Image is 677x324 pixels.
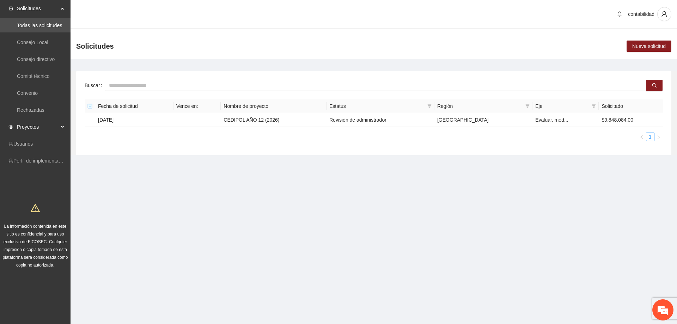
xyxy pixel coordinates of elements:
span: Evaluar, med... [535,117,568,123]
span: inbox [8,6,13,11]
span: Solicitudes [76,41,114,52]
span: right [657,135,661,139]
th: Solicitado [599,99,663,113]
span: filter [525,104,530,108]
button: search [646,80,663,91]
span: La información contenida en este sitio es confidencial y para uso exclusivo de FICOSEC. Cualquier... [3,224,68,268]
span: minus-square [87,104,92,109]
button: user [657,7,671,21]
a: Comité técnico [17,73,50,79]
li: Next Page [654,133,663,141]
th: Vence en: [173,99,221,113]
td: Revisión de administrador [327,113,434,127]
a: Usuarios [13,141,33,147]
th: Nombre de proyecto [221,99,327,113]
td: [DATE] [95,113,173,127]
button: left [638,133,646,141]
span: filter [427,104,432,108]
span: search [652,83,657,88]
span: bell [614,11,625,17]
span: Región [437,102,523,110]
td: $9,848,084.00 [599,113,663,127]
span: filter [426,101,433,111]
a: Todas las solicitudes [17,23,62,28]
span: contabilidad [628,11,654,17]
a: Perfil de implementadora [13,158,68,164]
a: Convenio [17,90,38,96]
button: right [654,133,663,141]
a: Rechazadas [17,107,44,113]
label: Buscar [85,80,105,91]
a: Consejo Local [17,39,48,45]
span: warning [31,203,40,213]
a: Consejo directivo [17,56,55,62]
td: [GEOGRAPHIC_DATA] [434,113,532,127]
span: eye [8,124,13,129]
button: Nueva solicitud [627,41,671,52]
span: user [658,11,671,17]
a: 1 [646,133,654,141]
th: Fecha de solicitud [95,99,173,113]
td: CEDIPOL AÑO 12 (2026) [221,113,327,127]
li: Previous Page [638,133,646,141]
span: Eje [535,102,589,110]
span: left [640,135,644,139]
span: Proyectos [17,120,59,134]
button: bell [614,8,625,20]
span: filter [590,101,597,111]
span: filter [524,101,531,111]
span: Estatus [329,102,425,110]
span: filter [592,104,596,108]
span: Nueva solicitud [632,42,666,50]
span: Solicitudes [17,1,59,16]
